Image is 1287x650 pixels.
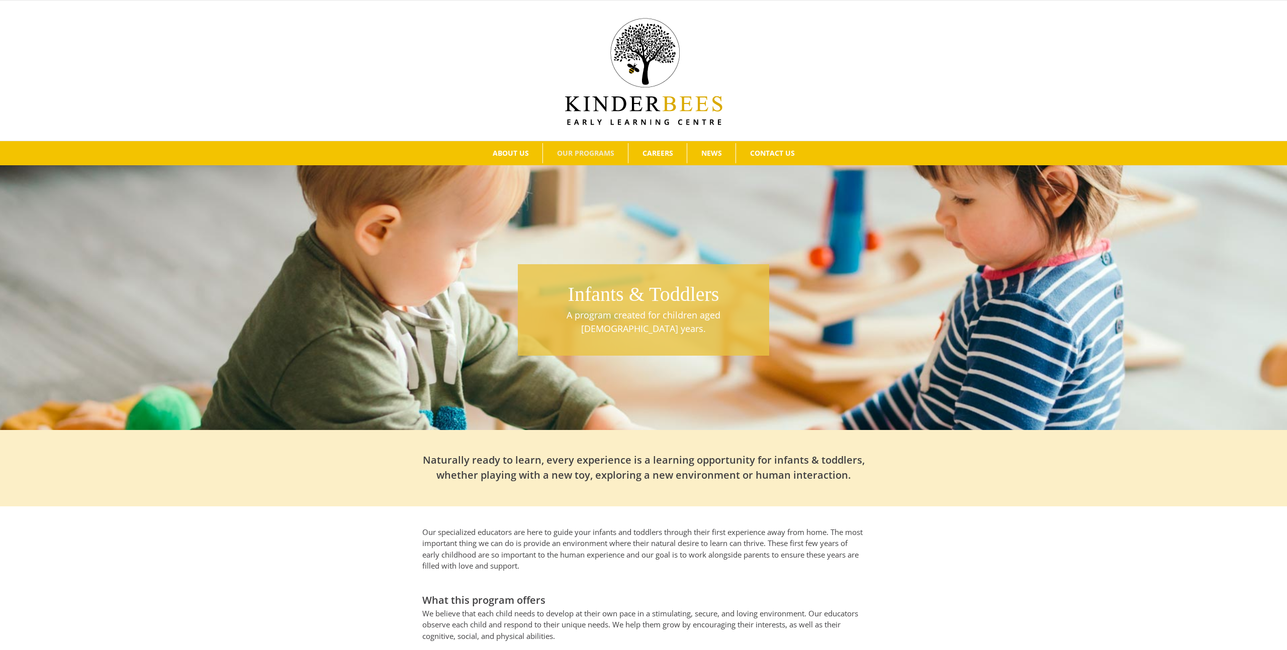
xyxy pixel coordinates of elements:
[687,143,736,163] a: NEWS
[557,150,614,157] span: OUR PROGRAMS
[736,143,808,163] a: CONTACT US
[642,150,673,157] span: CAREERS
[422,608,865,642] p: We believe that each child needs to develop at their own pace in a stimulating, secure, and lovin...
[422,526,865,572] p: Our specialized educators are here to guide your infants and toddlers through their first experie...
[701,150,722,157] span: NEWS
[628,143,687,163] a: CAREERS
[523,280,764,308] h1: Infants & Toddlers
[15,141,1272,165] nav: Main Menu
[750,150,795,157] span: CONTACT US
[523,308,764,336] p: A program created for children aged [DEMOGRAPHIC_DATA] years.
[543,143,628,163] a: OUR PROGRAMS
[493,150,529,157] span: ABOUT US
[565,18,722,125] img: Kinder Bees Logo
[422,593,865,608] h2: What this program offers
[422,453,865,483] h2: Naturally ready to learn, every experience is a learning opportunity for infants & toddlers, whet...
[479,143,542,163] a: ABOUT US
